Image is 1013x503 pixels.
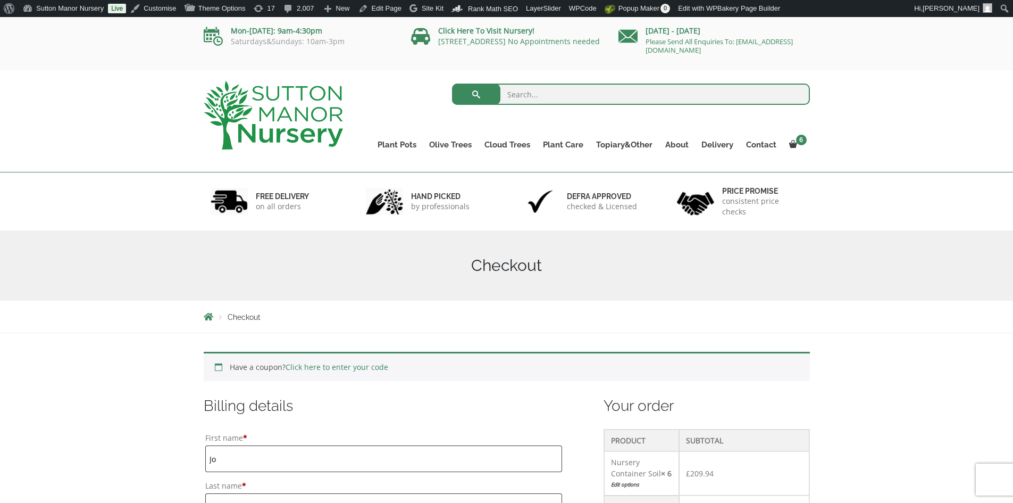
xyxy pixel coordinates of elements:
[783,137,810,152] a: 6
[660,4,670,13] span: 0
[204,396,564,416] h3: Billing details
[567,192,637,201] h6: Defra approved
[452,84,810,105] input: Search...
[604,430,679,451] th: Product
[204,37,395,46] p: Saturdays&Sundays: 10am-3pm
[923,4,979,12] span: [PERSON_NAME]
[204,81,343,150] img: logo
[411,201,470,212] p: by professionals
[686,468,690,479] span: £
[204,24,395,37] p: Mon-[DATE]: 9am-4:30pm
[522,188,559,215] img: 3.jpg
[204,256,810,275] h1: Checkout
[108,4,126,13] a: Live
[438,26,534,36] a: Click Here To Visit Nursery!
[256,192,309,201] h6: FREE DELIVERY
[468,5,518,13] span: Rank Math SEO
[661,468,672,479] strong: × 6
[722,186,803,196] h6: Price promise
[695,137,740,152] a: Delivery
[422,4,443,12] span: Site Kit
[286,362,388,372] a: Click here to enter your code
[677,185,714,218] img: 4.jpg
[256,201,309,212] p: on all orders
[205,431,563,446] label: First name
[611,479,672,490] a: Edit options
[646,37,793,55] a: Please Send All Enquiries To: [EMAIL_ADDRESS][DOMAIN_NAME]
[228,313,261,321] span: Checkout
[204,312,810,321] nav: Breadcrumbs
[618,24,810,37] p: [DATE] - [DATE]
[423,137,478,152] a: Olive Trees
[679,430,809,451] th: Subtotal
[604,396,809,416] h3: Your order
[371,137,423,152] a: Plant Pots
[604,451,679,496] td: Nursery Container Soil
[211,188,248,215] img: 1.jpg
[590,137,659,152] a: Topiary&Other
[204,352,810,381] div: Have a coupon?
[740,137,783,152] a: Contact
[722,196,803,217] p: consistent price checks
[796,135,807,145] span: 6
[537,137,590,152] a: Plant Care
[205,479,563,493] label: Last name
[659,137,695,152] a: About
[478,137,537,152] a: Cloud Trees
[567,201,637,212] p: checked & Licensed
[686,468,714,479] bdi: 209.94
[438,36,600,46] a: [STREET_ADDRESS] No Appointments needed
[366,188,403,215] img: 2.jpg
[411,192,470,201] h6: hand picked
